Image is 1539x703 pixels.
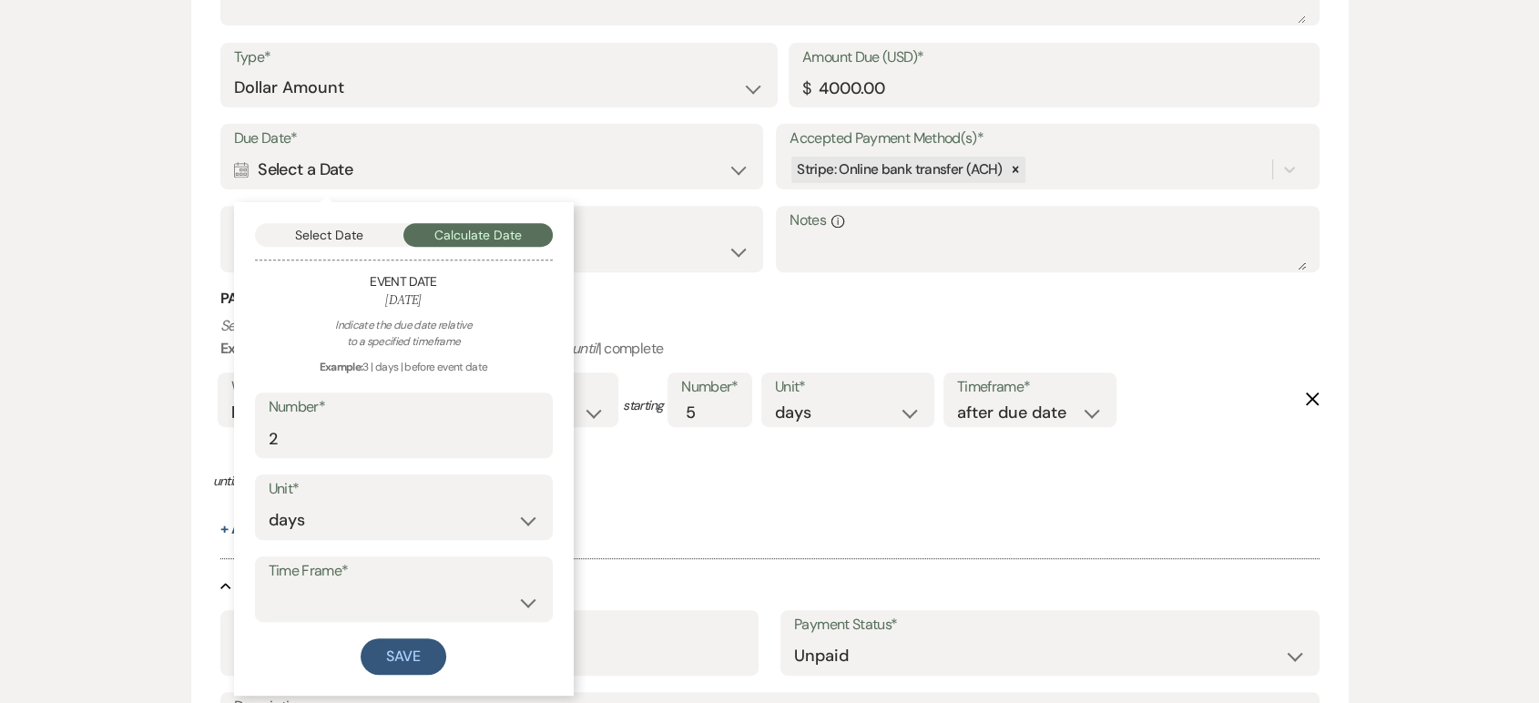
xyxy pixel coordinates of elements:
b: Example [220,339,277,358]
h5: Event Date [255,273,553,291]
p: : weekly | | 2 | months | before event date | | complete [220,314,1320,361]
div: $ [802,76,810,101]
label: Amount Due (USD)* [802,45,1306,71]
button: Save [361,638,446,675]
span: until [213,472,235,491]
span: starting [623,396,663,415]
label: Number* [681,374,739,401]
div: Indicate the due date relative to a specified timeframe [255,317,553,350]
strong: Example: [320,360,363,374]
button: Calculate Date [403,223,553,247]
h6: [DATE] [255,291,553,310]
label: Due Date* [234,126,749,152]
label: Payment Status* [794,612,1306,638]
label: Timeframe* [957,374,1103,401]
label: Accepted Payment Method(s)* [790,126,1305,152]
label: Unit* [269,476,539,503]
label: Time Frame* [269,558,539,585]
label: Type* [234,45,765,71]
label: Who would you like to remind?* [231,374,423,401]
i: Set reminders for this task. [220,316,382,335]
div: Select a Date [234,152,749,188]
label: Number* [269,394,539,421]
span: Stripe: Online bank transfer (ACH) [797,160,1002,178]
label: Notes [790,208,1305,234]
button: Payment #2 [220,577,330,596]
button: + AddAnotherReminder [220,522,401,536]
button: Select Date [255,223,404,247]
div: 3 | days | before event date [255,359,553,375]
i: until [572,339,598,358]
h3: Payment Reminder [220,289,1320,309]
label: Unit* [775,374,921,401]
